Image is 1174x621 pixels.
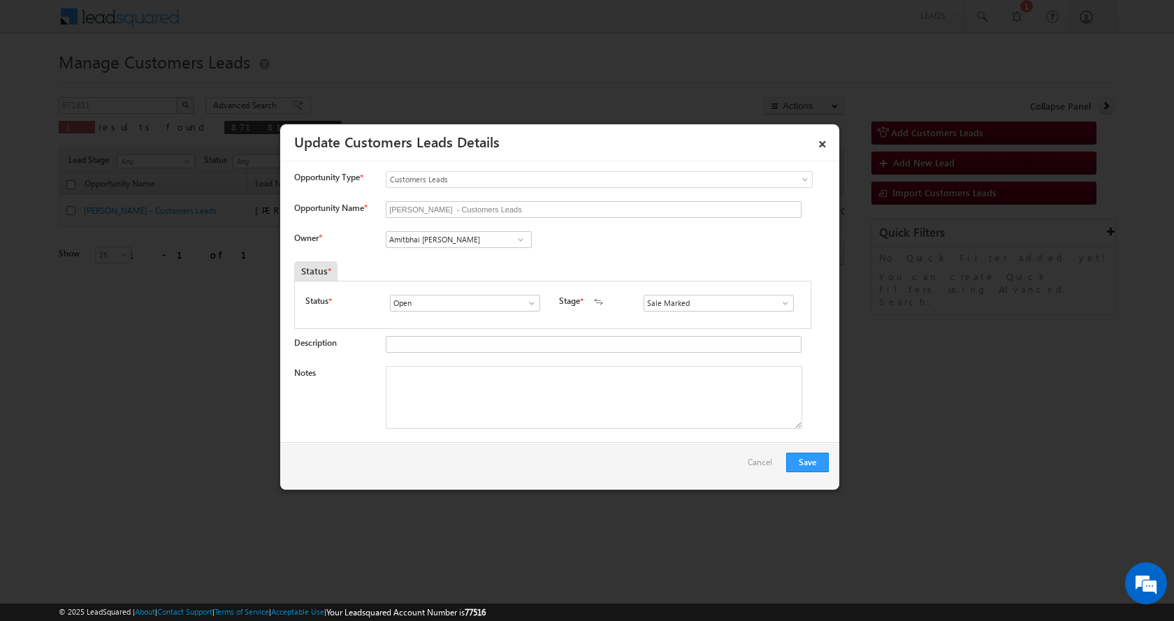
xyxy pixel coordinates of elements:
[294,261,338,281] div: Status
[190,430,254,449] em: Start Chat
[644,295,794,312] input: Type to Search
[465,607,486,618] span: 77516
[305,295,328,307] label: Status
[512,233,529,247] a: Show All Items
[748,453,779,479] a: Cancel
[559,295,580,307] label: Stage
[326,607,486,618] span: Your Leadsquared Account Number is
[386,231,532,248] input: Type to Search
[294,171,360,184] span: Opportunity Type
[24,73,59,92] img: d_60004797649_company_0_60004797649
[215,607,269,616] a: Terms of Service
[59,606,486,619] span: © 2025 LeadSquared | | | | |
[519,296,537,310] a: Show All Items
[271,607,324,616] a: Acceptable Use
[294,131,500,151] a: Update Customers Leads Details
[786,453,829,472] button: Save
[229,7,263,41] div: Minimize live chat window
[386,171,813,188] a: Customers Leads
[157,607,212,616] a: Contact Support
[18,129,255,418] textarea: Type your message and hit 'Enter'
[294,367,316,378] label: Notes
[73,73,235,92] div: Chat with us now
[294,203,367,213] label: Opportunity Name
[294,337,337,348] label: Description
[135,607,155,616] a: About
[390,295,540,312] input: Type to Search
[773,296,790,310] a: Show All Items
[386,173,755,186] span: Customers Leads
[294,233,321,243] label: Owner
[811,129,834,154] a: ×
